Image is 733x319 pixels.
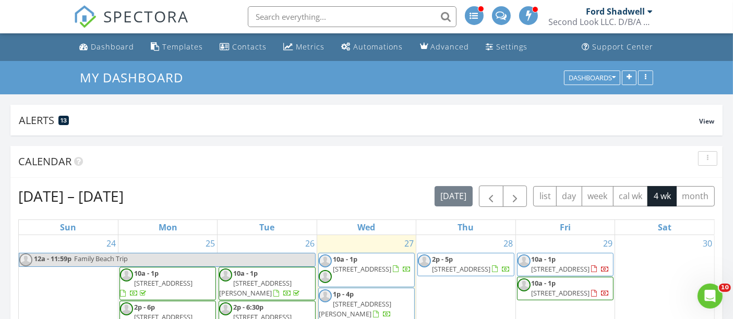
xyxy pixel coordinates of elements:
[233,302,263,312] span: 2p - 6:30p
[319,254,332,267] img: default-user-f0147aede5fd5fa78ca7ade42f37bd4542148d508eef1c3d3ea960f66861d68b.jpg
[719,284,731,292] span: 10
[80,69,192,86] a: My Dashboard
[120,268,193,298] a: 10a - 1p [STREET_ADDRESS]
[613,186,648,206] button: cal wk
[564,70,620,85] button: Dashboards
[74,14,189,36] a: SPECTORA
[303,235,317,252] a: Go to August 26, 2025
[120,302,133,315] img: default-user-f0147aede5fd5fa78ca7ade42f37bd4542148d508eef1c3d3ea960f66861d68b.jpg
[91,42,135,52] div: Dashboard
[119,267,216,301] a: 10a - 1p [STREET_ADDRESS]
[416,38,474,57] a: Advanced
[601,235,615,252] a: Go to August 29, 2025
[258,220,277,235] a: Tuesday
[479,186,503,207] button: Previous
[219,267,315,301] a: 10a - 1p [STREET_ADDRESS][PERSON_NAME]
[558,220,573,235] a: Friday
[333,254,357,264] span: 10a - 1p
[19,253,32,266] img: default-user-f0147aede5fd5fa78ca7ade42f37bd4542148d508eef1c3d3ea960f66861d68b.jpg
[431,42,470,52] div: Advanced
[532,278,556,288] span: 10a - 1p
[233,268,258,278] span: 10a - 1p
[432,264,490,274] span: [STREET_ADDRESS]
[532,278,610,298] a: 10a - 1p [STREET_ADDRESS]
[503,186,527,207] button: Next
[578,38,658,57] a: Support Center
[533,186,557,206] button: list
[219,268,232,281] img: default-user-f0147aede5fd5fa78ca7ade42f37bd4542148d508eef1c3d3ea960f66861d68b.jpg
[296,42,325,52] div: Metrics
[318,253,415,287] a: 10a - 1p [STREET_ADDRESS]
[120,268,133,281] img: default-user-f0147aede5fd5fa78ca7ade42f37bd4542148d508eef1c3d3ea960f66861d68b.jpg
[319,270,332,283] img: default-user-f0147aede5fd5fa78ca7ade42f37bd4542148d508eef1c3d3ea960f66861d68b.jpg
[417,253,514,276] a: 2p - 5p [STREET_ADDRESS]
[482,38,532,57] a: Settings
[656,220,674,235] a: Saturday
[518,254,531,267] img: default-user-f0147aede5fd5fa78ca7ade42f37bd4542148d508eef1c3d3ea960f66861d68b.jpg
[556,186,582,206] button: day
[280,38,329,57] a: Metrics
[699,117,714,126] span: View
[333,254,411,274] a: 10a - 1p [STREET_ADDRESS]
[354,42,403,52] div: Automations
[435,186,473,206] button: [DATE]
[532,254,610,274] a: 10a - 1p [STREET_ADDRESS]
[319,289,332,302] img: default-user-f0147aede5fd5fa78ca7ade42f37bd4542148d508eef1c3d3ea960f66861d68b.jpg
[532,288,590,298] span: [STREET_ADDRESS]
[163,42,203,52] div: Templates
[676,186,715,206] button: month
[216,38,271,57] a: Contacts
[134,302,155,312] span: 2p - 6p
[517,277,614,300] a: 10a - 1p [STREET_ADDRESS]
[248,6,456,27] input: Search everything...
[219,302,232,315] img: default-user-f0147aede5fd5fa78ca7ade42f37bd4542148d508eef1c3d3ea960f66861d68b.jpg
[61,117,67,124] span: 13
[18,154,71,168] span: Calendar
[233,42,267,52] div: Contacts
[104,5,189,27] span: SPECTORA
[74,254,128,263] span: Family Beach Trip
[134,278,193,288] span: [STREET_ADDRESS]
[532,254,556,264] span: 10a - 1p
[203,235,217,252] a: Go to August 25, 2025
[147,38,208,57] a: Templates
[647,186,677,206] button: 4 wk
[549,17,653,27] div: Second Look LLC. D/B/A National Property Inspections
[355,220,377,235] a: Wednesday
[432,254,453,264] span: 2p - 5p
[319,289,391,318] a: 1p - 4p [STREET_ADDRESS][PERSON_NAME]
[333,264,391,274] span: [STREET_ADDRESS]
[432,254,510,274] a: 2p - 5p [STREET_ADDRESS]
[219,278,292,298] span: [STREET_ADDRESS][PERSON_NAME]
[104,235,118,252] a: Go to August 24, 2025
[582,186,614,206] button: week
[418,254,431,267] img: default-user-f0147aede5fd5fa78ca7ade42f37bd4542148d508eef1c3d3ea960f66861d68b.jpg
[497,42,528,52] div: Settings
[517,253,614,276] a: 10a - 1p [STREET_ADDRESS]
[319,299,391,318] span: [STREET_ADDRESS][PERSON_NAME]
[569,74,616,81] div: Dashboards
[157,220,179,235] a: Monday
[502,235,515,252] a: Go to August 28, 2025
[76,38,139,57] a: Dashboard
[333,289,354,299] span: 1p - 4p
[74,5,97,28] img: The Best Home Inspection Software - Spectora
[698,284,723,309] iframe: Intercom live chat
[593,42,654,52] div: Support Center
[532,264,590,274] span: [STREET_ADDRESS]
[219,268,302,298] a: 10a - 1p [STREET_ADDRESS][PERSON_NAME]
[338,38,407,57] a: Automations (Advanced)
[455,220,476,235] a: Thursday
[33,253,72,266] span: 12a - 11:59p
[18,186,124,206] h2: [DATE] – [DATE]
[134,268,159,278] span: 10a - 1p
[19,113,699,127] div: Alerts
[701,235,714,252] a: Go to August 30, 2025
[58,220,78,235] a: Sunday
[586,6,645,17] div: Ford Shadwell
[518,278,531,291] img: default-user-f0147aede5fd5fa78ca7ade42f37bd4542148d508eef1c3d3ea960f66861d68b.jpg
[402,235,416,252] a: Go to August 27, 2025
